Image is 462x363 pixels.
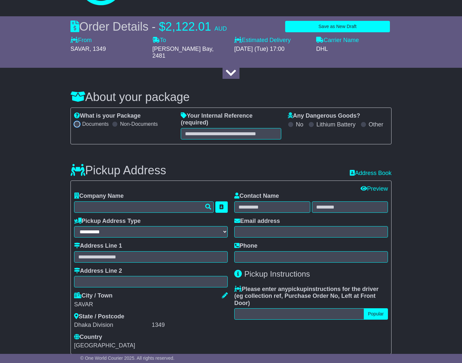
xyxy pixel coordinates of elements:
[152,37,166,44] label: To
[74,218,141,225] label: Pickup Address Type
[285,21,390,32] button: Save as New Draft
[74,322,150,329] div: Dhaka Division
[152,46,212,52] span: [PERSON_NAME] Bay
[234,46,310,53] div: [DATE] (Tue) 17:00
[74,242,122,250] label: Address Line 1
[234,218,280,225] label: Email address
[70,46,89,52] span: SAVAR
[120,121,158,127] label: Non-Documents
[74,334,102,341] label: Country
[316,121,356,128] label: Lithium Battery
[364,308,388,320] button: Popular
[165,20,211,33] span: 2,122.01
[234,286,388,307] label: Please enter any instructions for the driver ( )
[70,164,166,177] h3: Pickup Address
[350,170,392,177] a: Address Book
[288,112,360,120] label: Any Dangerous Goods?
[296,121,303,128] label: No
[234,193,279,200] label: Contact Name
[74,112,141,120] label: What is your Package
[74,268,122,275] label: Address Line 2
[80,356,175,361] span: © One World Courier 2025. All rights reserved.
[316,37,359,44] label: Carrier Name
[369,121,383,128] label: Other
[288,286,307,292] span: pickup
[214,25,227,32] span: AUD
[152,46,214,59] span: , 2481
[234,37,310,44] label: Estimated Delivery
[82,121,109,127] label: Documents
[234,242,257,250] label: Phone
[70,37,92,44] label: From
[361,185,388,192] a: Preview
[181,112,281,126] label: Your Internal Reference (required)
[74,292,113,299] label: City / Town
[74,342,135,349] span: [GEOGRAPHIC_DATA]
[74,193,124,200] label: Company Name
[89,46,106,52] span: , 1349
[234,293,376,306] span: eg collection ref, Purchase Order No, Left at Front Door
[244,269,310,278] span: Pickup Instructions
[74,313,124,320] label: State / Postcode
[70,91,392,104] h3: About your package
[159,20,165,33] span: $
[70,20,227,34] div: Order Details -
[74,301,228,308] div: SAVAR
[152,322,228,329] div: 1349
[316,46,392,53] div: DHL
